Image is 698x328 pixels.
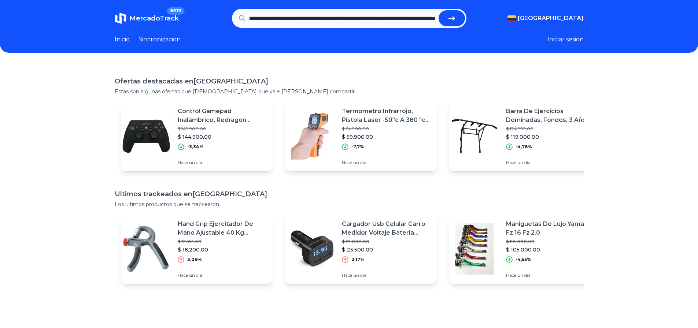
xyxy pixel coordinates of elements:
p: $ 110.000,00 [506,239,595,245]
p: Hace un día [178,160,267,165]
p: $ 59.900,00 [342,133,431,141]
p: Hace un día [342,272,431,278]
span: BETA [167,7,184,15]
img: MercadoTrack [115,12,126,24]
p: $ 119.000,00 [506,133,595,141]
button: [GEOGRAPHIC_DATA] [507,14,584,23]
p: $ 64.900,00 [342,126,431,132]
p: $ 17.654,00 [178,239,267,245]
p: Termometro Infrarrojo, Pistola Laser -50ºc A 380 ºc Digital [342,107,431,124]
p: $ 144.900,00 [178,133,267,141]
p: -3,34% [187,144,204,150]
span: MercadoTrack [129,14,179,22]
p: Barra De Ejercicios Dominadas, Fondos, 3 Años De Garantía [506,107,595,124]
a: Featured imageCargador Usb Celular Carro Medidor Voltaje Bateria Vehicular$ 23.000,00$ 23.500,002... [285,214,437,284]
p: Hace un día [506,160,595,165]
p: 2,17% [351,257,365,262]
p: $ 23.500,00 [342,246,431,253]
a: Inicio [115,35,130,44]
p: $ 105.000,00 [506,246,595,253]
p: Control Gamepad Inalámbrico, Redragon Harrow G808, Pc / Ps3 [178,107,267,124]
h1: Ultimos trackeados en [GEOGRAPHIC_DATA] [115,189,584,199]
a: MercadoTrackBETA [115,12,179,24]
p: Hace un día [506,272,595,278]
p: Los ultimos productos que se trackearon. [115,201,584,208]
a: Featured imageBarra De Ejercicios Dominadas, Fondos, 3 Años De Garantía$ 124.950,00$ 119.000,00-4... [449,101,601,171]
p: $ 124.950,00 [506,126,595,132]
img: Featured image [121,223,172,275]
img: Featured image [121,111,172,162]
img: Featured image [285,111,336,162]
p: $ 23.000,00 [342,239,431,245]
img: Featured image [449,111,500,162]
a: Featured imageHand Grip Ejercitador De Mano Ajustable 40 Kg Sportfitness$ 17.654,00$ 18.200,003,0... [121,214,273,284]
p: Hand Grip Ejercitador De Mano Ajustable 40 Kg Sportfitness [178,220,267,237]
a: Featured imageControl Gamepad Inalámbrico, Redragon Harrow G808, Pc / Ps3$ 149.900,00$ 144.900,00... [121,101,273,171]
p: Hace un día [178,272,267,278]
a: Sincronizacion [139,35,181,44]
p: Maniguetas De Lujo Yamaha Fz 16 Fz 2.0 [506,220,595,237]
p: 3,09% [187,257,202,262]
img: Colombia [507,15,516,21]
a: Featured imageManiguetas De Lujo Yamaha Fz 16 Fz 2.0$ 110.000,00$ 105.000,00-4,55%Hace un día [449,214,601,284]
p: -4,55% [516,257,531,262]
a: Featured imageTermometro Infrarrojo, Pistola Laser -50ºc A 380 ºc Digital$ 64.900,00$ 59.900,00-7... [285,101,437,171]
p: Hace un día [342,160,431,165]
p: -4,76% [516,144,532,150]
p: $ 18.200,00 [178,246,267,253]
button: Iniciar sesion [547,35,584,44]
p: -7,7% [351,144,364,150]
p: Estas son algunas ofertas que [DEMOGRAPHIC_DATA] que vale [PERSON_NAME] compartir. [115,88,584,95]
img: Featured image [285,223,336,275]
p: Cargador Usb Celular Carro Medidor Voltaje Bateria Vehicular [342,220,431,237]
p: $ 149.900,00 [178,126,267,132]
img: Featured image [449,223,500,275]
span: [GEOGRAPHIC_DATA] [518,14,584,23]
h1: Ofertas destacadas en [GEOGRAPHIC_DATA] [115,76,584,86]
